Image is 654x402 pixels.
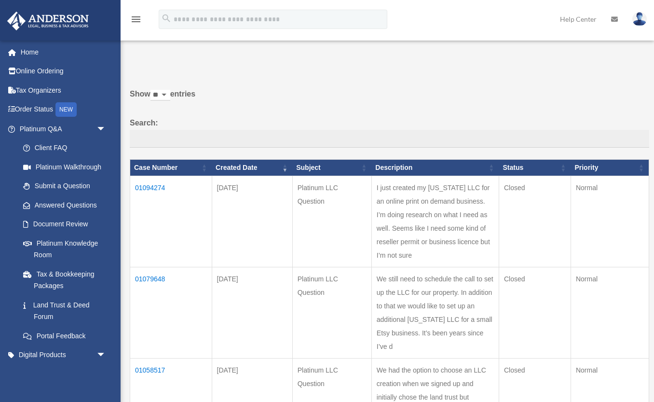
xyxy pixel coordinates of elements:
td: Platinum LLC Question [292,176,371,267]
a: Online Ordering [7,62,121,81]
a: Submit a Question [14,177,116,196]
a: Client FAQ [14,139,116,158]
td: Closed [499,267,571,359]
td: Platinum LLC Question [292,267,371,359]
a: Document Review [14,215,116,234]
th: Description: activate to sort column ascending [371,160,499,176]
th: Case Number: activate to sort column ascending [130,160,212,176]
img: User Pic [632,12,647,26]
span: arrow_drop_down [96,119,116,139]
a: Home [7,42,121,62]
td: Normal [571,267,649,359]
td: We still need to schedule the call to set up the LLC for our property. In addition to that we wou... [371,267,499,359]
select: Showentries [150,90,170,101]
a: My Entitiesarrow_drop_down [7,364,121,384]
th: Created Date: activate to sort column ascending [212,160,292,176]
a: Tax Organizers [7,81,121,100]
a: Answered Questions [14,195,111,215]
a: Platinum Knowledge Room [14,234,116,264]
label: Show entries [130,87,649,111]
input: Search: [130,130,649,148]
i: menu [130,14,142,25]
td: Closed [499,176,571,267]
a: Land Trust & Deed Forum [14,295,116,326]
td: 01094274 [130,176,212,267]
th: Subject: activate to sort column ascending [292,160,371,176]
td: I just created my [US_STATE] LLC for an online print on demand business. I’m doing research on wh... [371,176,499,267]
a: Portal Feedback [14,326,116,346]
a: Order StatusNEW [7,100,121,120]
td: 01079648 [130,267,212,359]
label: Search: [130,116,649,148]
th: Status: activate to sort column ascending [499,160,571,176]
a: Platinum Walkthrough [14,157,116,177]
div: NEW [55,102,77,117]
span: arrow_drop_down [96,346,116,365]
img: Anderson Advisors Platinum Portal [4,12,92,30]
td: [DATE] [212,267,292,359]
a: menu [130,17,142,25]
span: arrow_drop_down [96,364,116,384]
td: [DATE] [212,176,292,267]
th: Priority: activate to sort column ascending [571,160,649,176]
a: Tax & Bookkeeping Packages [14,264,116,295]
i: search [161,13,172,24]
a: Digital Productsarrow_drop_down [7,346,121,365]
a: Platinum Q&Aarrow_drop_down [7,119,116,139]
td: Normal [571,176,649,267]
